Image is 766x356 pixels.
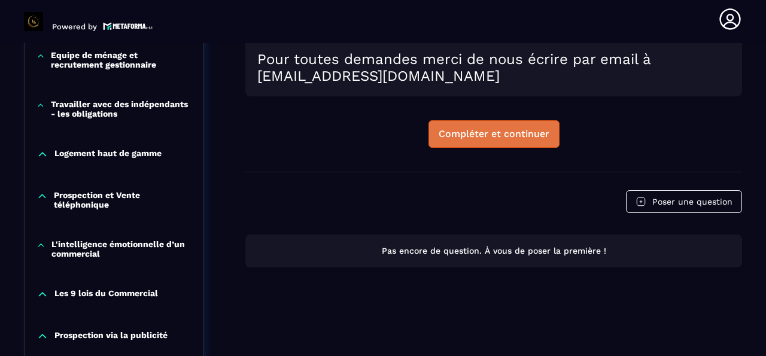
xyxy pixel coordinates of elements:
p: Logement haut de gamme [54,148,162,160]
button: Poser une question [626,190,742,213]
p: Powered by [52,22,97,31]
p: Les 9 lois du Commercial [54,288,158,300]
div: Compléter et continuer [439,128,549,140]
p: Equipe de ménage et recrutement gestionnaire [51,50,191,69]
img: logo [103,21,153,31]
p: Travailler avec des indépendants - les obligations [51,99,191,118]
p: L'intelligence émotionnelle d’un commercial [51,239,191,258]
img: logo-branding [24,12,43,31]
button: Compléter et continuer [428,120,560,148]
p: Pas encore de question. À vous de poser la première ! [256,245,731,257]
h2: Pour toutes demandes merci de nous écrire par email à [EMAIL_ADDRESS][DOMAIN_NAME] [257,51,730,84]
p: Prospection et Vente téléphonique [54,190,191,209]
p: Prospection via la publicité [54,330,168,342]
